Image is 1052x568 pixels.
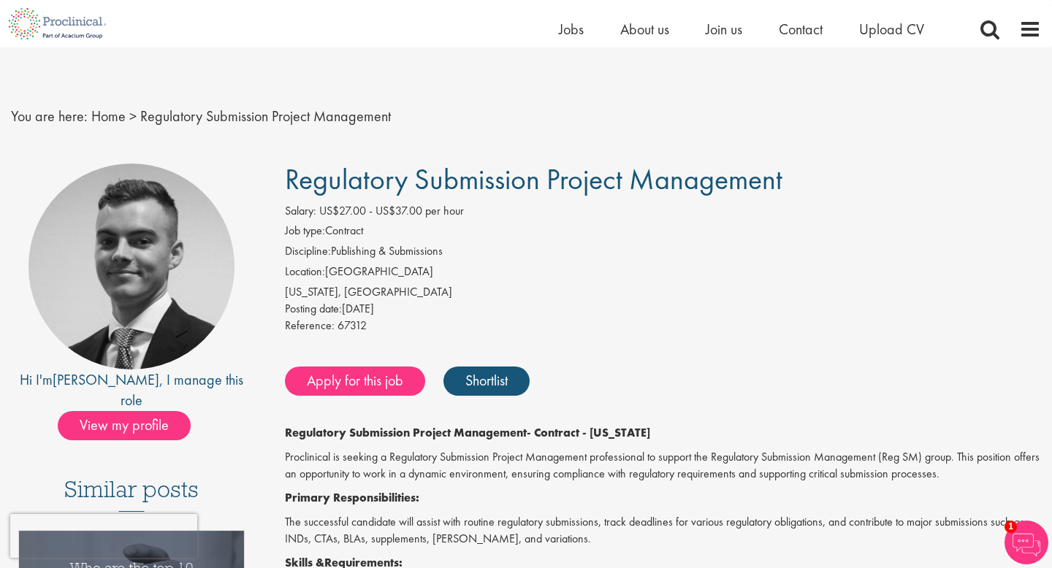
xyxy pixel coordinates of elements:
[285,318,335,334] label: Reference:
[285,490,419,505] strong: Primary Responsibilities:
[285,243,331,260] label: Discipline:
[285,203,316,220] label: Salary:
[140,107,391,126] span: Regulatory Submission Project Management
[285,223,1041,243] li: Contract
[91,107,126,126] a: breadcrumb link
[10,514,197,558] iframe: reCAPTCHA
[859,20,924,39] a: Upload CV
[285,284,1041,301] div: [US_STATE], [GEOGRAPHIC_DATA]
[620,20,669,39] a: About us
[443,366,530,396] a: Shortlist
[285,449,1041,483] p: Proclinical is seeking a Regulatory Submission Project Management professional to support the Reg...
[11,369,252,411] div: Hi I'm , I manage this role
[285,161,782,198] span: Regulatory Submission Project Management
[779,20,823,39] a: Contact
[64,477,199,512] h3: Similar posts
[285,223,325,239] label: Job type:
[58,411,191,440] span: View my profile
[559,20,584,39] a: Jobs
[706,20,742,39] a: Join us
[53,370,159,389] a: [PERSON_NAME]
[28,164,235,369] img: imeage of recruiter Alex Bill
[58,414,205,433] a: View my profile
[285,301,342,316] span: Posting date:
[1005,521,1017,533] span: 1
[285,264,325,280] label: Location:
[1005,521,1048,564] img: Chatbot
[285,425,527,440] strong: Regulatory Submission Project Management
[319,203,464,218] span: US$27.00 - US$37.00 per hour
[527,425,650,440] strong: - Contract - [US_STATE]
[285,264,1041,284] li: [GEOGRAPHIC_DATA]
[285,366,425,396] a: Apply for this job
[11,107,88,126] span: You are here:
[285,301,1041,318] div: [DATE]
[285,514,1041,548] p: The successful candidate will assist with routine regulatory submissions, track deadlines for var...
[285,243,1041,264] li: Publishing & Submissions
[338,318,367,333] span: 67312
[129,107,137,126] span: >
